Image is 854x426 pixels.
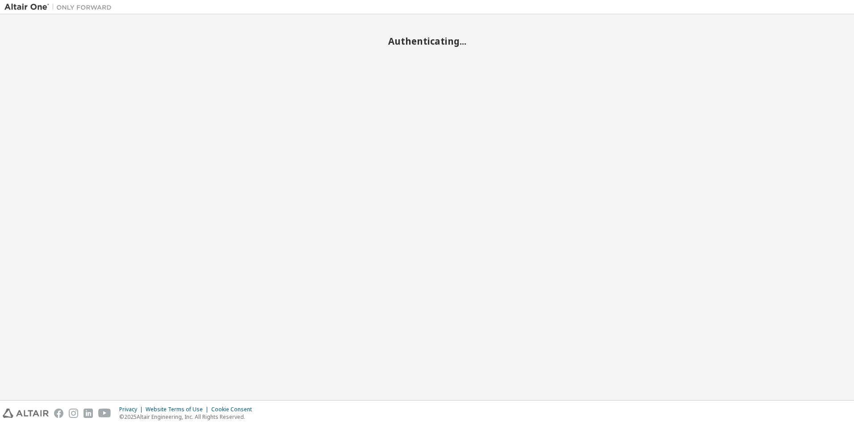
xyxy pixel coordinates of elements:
[119,413,257,421] p: © 2025 Altair Engineering, Inc. All Rights Reserved.
[119,406,146,413] div: Privacy
[98,409,111,418] img: youtube.svg
[4,35,850,47] h2: Authenticating...
[211,406,257,413] div: Cookie Consent
[84,409,93,418] img: linkedin.svg
[4,3,116,12] img: Altair One
[69,409,78,418] img: instagram.svg
[3,409,49,418] img: altair_logo.svg
[54,409,63,418] img: facebook.svg
[146,406,211,413] div: Website Terms of Use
